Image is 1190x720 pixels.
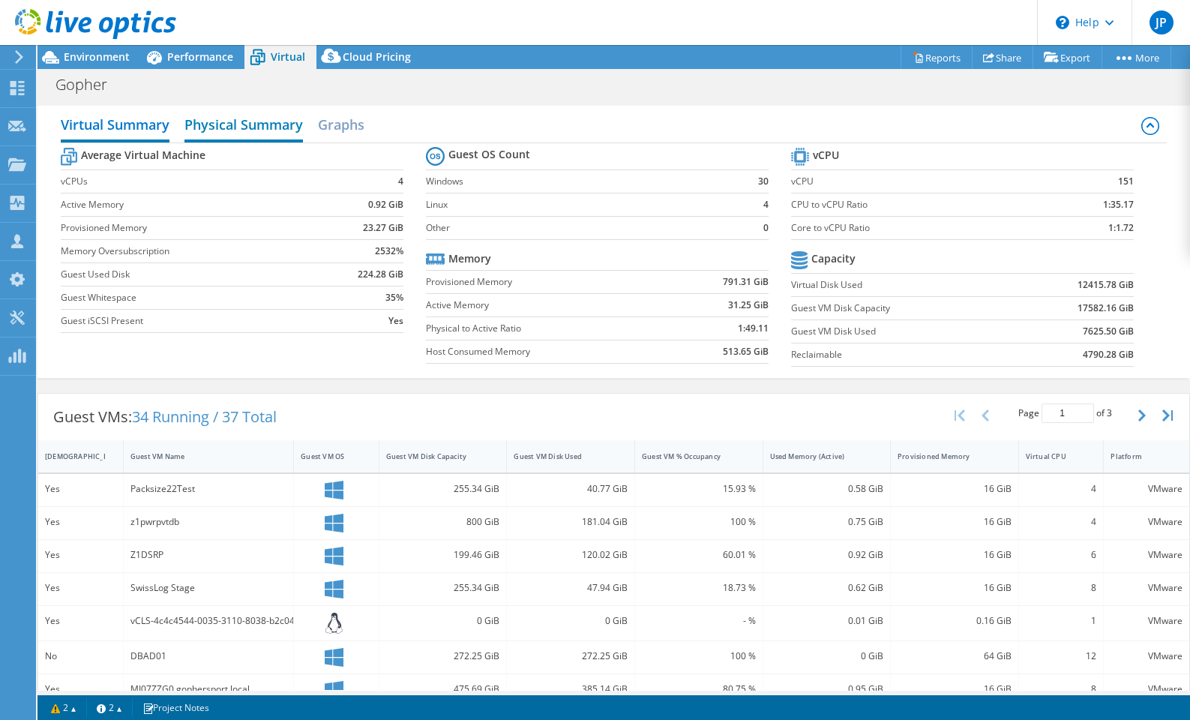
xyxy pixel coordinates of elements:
[1078,277,1134,292] b: 12415.78 GiB
[343,49,411,64] span: Cloud Pricing
[61,267,321,282] label: Guest Used Disk
[426,321,669,336] label: Physical to Active Ratio
[1118,174,1134,189] b: 151
[130,681,286,697] div: MJ07ZZG0.gophersport.local
[514,514,628,530] div: 181.04 GiB
[1026,514,1097,530] div: 4
[514,580,628,596] div: 47.94 GiB
[1026,580,1097,596] div: 8
[388,313,403,328] b: Yes
[642,613,756,629] div: - %
[386,681,500,697] div: 475.69 GiB
[426,344,669,359] label: Host Consumed Memory
[1026,547,1097,563] div: 6
[642,547,756,563] div: 60.01 %
[40,698,87,717] a: 2
[1083,324,1134,339] b: 7625.50 GiB
[514,681,628,697] div: 385.14 GiB
[642,648,756,664] div: 100 %
[386,613,500,629] div: 0 GiB
[61,313,321,328] label: Guest iSCSI Present
[1111,613,1183,629] div: VMware
[61,290,321,305] label: Guest Whitespace
[898,514,1012,530] div: 16 GiB
[1111,580,1183,596] div: VMware
[386,514,500,530] div: 800 GiB
[1026,481,1097,497] div: 4
[368,197,403,212] b: 0.92 GiB
[448,251,491,266] b: Memory
[426,298,669,313] label: Active Memory
[770,681,884,697] div: 0.95 GiB
[1111,451,1165,461] div: Platform
[770,514,884,530] div: 0.75 GiB
[972,46,1033,69] a: Share
[791,347,1015,362] label: Reclaimable
[61,220,321,235] label: Provisioned Memory
[642,514,756,530] div: 100 %
[1083,347,1134,362] b: 4790.28 GiB
[385,290,403,305] b: 35%
[514,613,628,629] div: 0 GiB
[130,613,286,629] div: vCLS-4c4c4544-0035-3110-8038-b2c04f513534
[130,580,286,596] div: SwissLog Stage
[763,197,769,212] b: 4
[642,580,756,596] div: 18.73 %
[791,301,1015,316] label: Guest VM Disk Capacity
[45,613,116,629] div: Yes
[61,109,169,142] h2: Virtual Summary
[45,481,116,497] div: Yes
[86,698,133,717] a: 2
[1042,403,1094,423] input: jump to page
[1107,406,1112,419] span: 3
[898,481,1012,497] div: 16 GiB
[130,451,268,461] div: Guest VM Name
[791,174,1044,189] label: vCPU
[1018,403,1112,423] span: Page of
[813,148,839,163] b: vCPU
[642,451,738,461] div: Guest VM % Occupancy
[184,109,303,142] h2: Physical Summary
[770,580,884,596] div: 0.62 GiB
[898,580,1012,596] div: 16 GiB
[642,481,756,497] div: 15.93 %
[514,451,610,461] div: Guest VM Disk Used
[448,147,530,162] b: Guest OS Count
[791,197,1044,212] label: CPU to vCPU Ratio
[723,274,769,289] b: 791.31 GiB
[386,580,500,596] div: 255.34 GiB
[45,514,116,530] div: Yes
[45,648,116,664] div: No
[1103,197,1134,212] b: 1:35.17
[898,451,994,461] div: Provisioned Memory
[130,547,286,563] div: Z1DSRP
[132,406,277,427] span: 34 Running / 37 Total
[1108,220,1134,235] b: 1:1.72
[130,514,286,530] div: z1pwrpvtdb
[791,220,1044,235] label: Core to vCPU Ratio
[1111,481,1183,497] div: VMware
[167,49,233,64] span: Performance
[898,613,1012,629] div: 0.16 GiB
[791,324,1015,339] label: Guest VM Disk Used
[763,220,769,235] b: 0
[45,451,98,461] div: [DEMOGRAPHIC_DATA]
[898,681,1012,697] div: 16 GiB
[426,274,669,289] label: Provisioned Memory
[45,580,116,596] div: Yes
[358,267,403,282] b: 224.28 GiB
[386,547,500,563] div: 199.46 GiB
[64,49,130,64] span: Environment
[758,174,769,189] b: 30
[386,648,500,664] div: 272.25 GiB
[398,174,403,189] b: 4
[318,109,364,139] h2: Graphs
[1102,46,1171,69] a: More
[901,46,973,69] a: Reports
[1026,681,1097,697] div: 8
[61,174,321,189] label: vCPUs
[61,197,321,212] label: Active Memory
[898,547,1012,563] div: 16 GiB
[514,481,628,497] div: 40.77 GiB
[770,613,884,629] div: 0.01 GiB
